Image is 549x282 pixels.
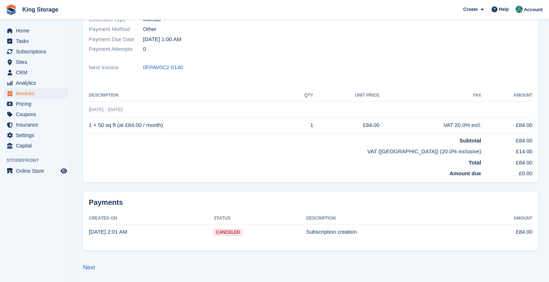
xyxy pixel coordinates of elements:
td: £84.00 [481,117,532,133]
span: Pricing [16,99,59,109]
span: Sites [16,57,59,67]
a: Next [83,264,95,270]
img: John King [515,6,523,13]
a: menu [4,166,68,176]
h2: Payments [89,198,532,207]
span: Settings [16,130,59,140]
span: Storefront [6,157,72,164]
a: King Storage [19,4,61,16]
a: menu [4,120,68,130]
th: Status [214,213,306,224]
time: 2025-07-21 01:01:00 UTC [89,229,127,235]
th: Tax [379,90,481,101]
span: Invoices [16,88,59,98]
a: menu [4,78,68,88]
th: Amount [471,213,532,224]
span: Account [524,6,543,13]
th: QTY [289,90,313,101]
a: 0FPAV0C2-0140 [143,63,183,72]
span: Canceled [214,229,242,236]
span: 0 [143,45,146,53]
span: Other [143,25,157,34]
td: 1 × 50 sq ft (at £84.00 / month) [89,117,289,133]
td: £84.00 [313,117,380,133]
td: £84.00 [481,133,532,145]
span: CRM [16,67,59,78]
a: menu [4,130,68,140]
th: Unit Price [313,90,380,101]
a: menu [4,141,68,151]
strong: Amount due [449,170,481,176]
img: stora-icon-8386f47178a22dfd0bd8f6a31ec36ba5ce8667c1dd55bd0f319d3a0aa187defe.svg [6,4,17,15]
th: Description [89,90,289,101]
span: Coupons [16,109,59,119]
span: Payment Attempts [89,45,143,53]
strong: Subtotal [459,137,481,144]
td: £84.00 [481,156,532,167]
div: VAT 20.0% incl. [379,121,481,129]
td: £84.00 [471,224,532,240]
a: Preview store [60,167,68,175]
span: Manual [143,16,161,24]
span: Home [16,26,59,36]
span: Insurance [16,120,59,130]
span: Payment Method [89,25,143,34]
td: £14.00 [481,145,532,156]
span: [DATE] - [DATE] [89,107,122,112]
a: menu [4,26,68,36]
span: Subscriptions [16,47,59,57]
a: menu [4,67,68,78]
th: Description [306,213,471,224]
td: 1 [289,117,313,133]
a: menu [4,99,68,109]
span: Collection Type [89,16,143,24]
td: VAT ([GEOGRAPHIC_DATA]) (20.0% inclusive) [89,145,481,156]
strong: Total [469,159,481,166]
a: menu [4,47,68,57]
time: 2025-07-22 00:00:00 UTC [143,35,181,44]
a: menu [4,88,68,98]
span: Help [499,6,509,13]
a: menu [4,36,68,46]
td: Subscription creation [306,224,471,240]
td: £0.00 [481,167,532,178]
span: Analytics [16,78,59,88]
span: Online Store [16,166,59,176]
a: menu [4,109,68,119]
th: Amount [481,90,532,101]
span: Payment Due Date [89,35,143,44]
span: Capital [16,141,59,151]
th: Created On [89,213,214,224]
span: Tasks [16,36,59,46]
span: Create [463,6,478,13]
span: Next Invoice [89,63,143,72]
a: menu [4,57,68,67]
